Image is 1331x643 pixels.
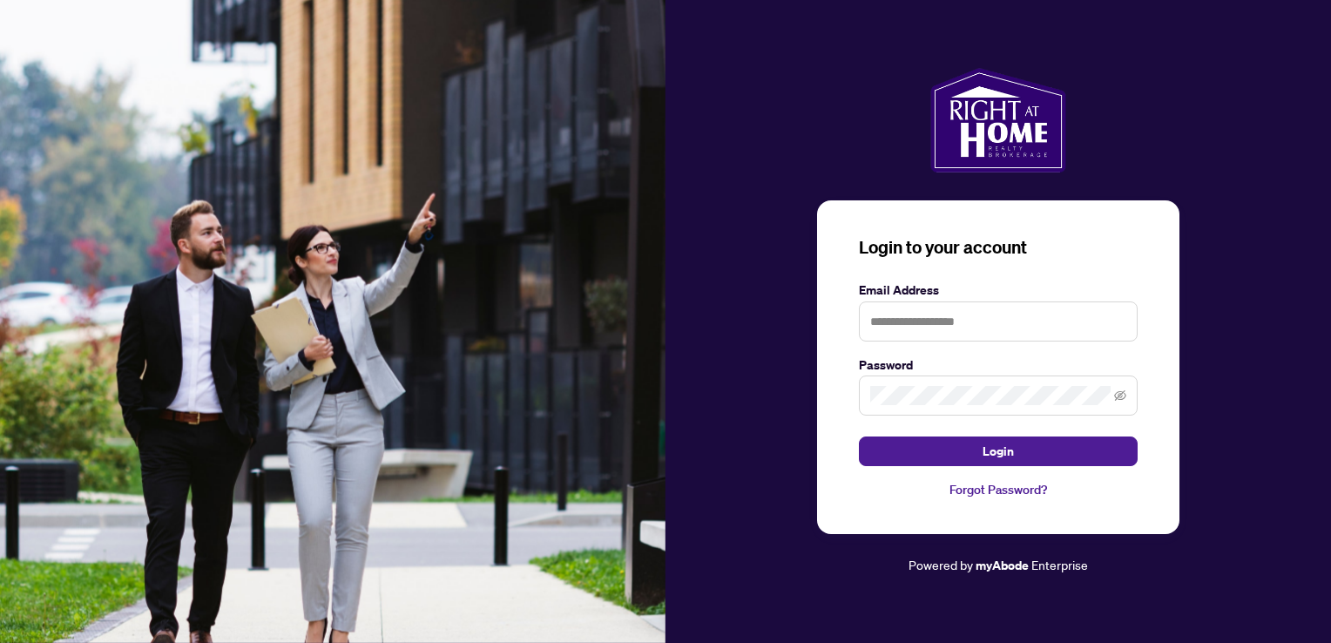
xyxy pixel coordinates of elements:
button: Login [859,437,1138,466]
h3: Login to your account [859,235,1138,260]
span: Enterprise [1031,557,1088,572]
a: myAbode [976,556,1029,575]
label: Email Address [859,281,1138,300]
img: ma-logo [930,68,1065,173]
a: Forgot Password? [859,480,1138,499]
span: eye-invisible [1114,389,1126,402]
span: Login [983,437,1014,465]
label: Password [859,355,1138,375]
span: Powered by [909,557,973,572]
